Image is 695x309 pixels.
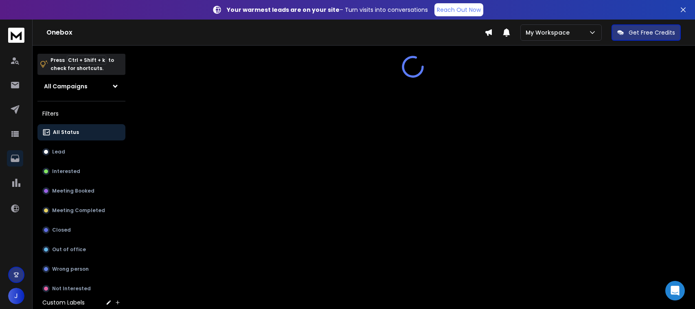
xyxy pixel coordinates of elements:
[437,6,481,14] p: Reach Out Now
[37,108,125,119] h3: Filters
[8,288,24,304] button: J
[8,28,24,43] img: logo
[52,246,86,253] p: Out of office
[50,56,114,72] p: Press to check for shortcuts.
[612,24,681,41] button: Get Free Credits
[67,55,106,65] span: Ctrl + Shift + k
[52,285,91,292] p: Not Interested
[37,261,125,277] button: Wrong person
[37,183,125,199] button: Meeting Booked
[665,281,685,300] div: Open Intercom Messenger
[52,188,94,194] p: Meeting Booked
[629,28,675,37] p: Get Free Credits
[52,266,89,272] p: Wrong person
[52,149,65,155] p: Lead
[44,82,88,90] h1: All Campaigns
[526,28,573,37] p: My Workspace
[434,3,483,16] a: Reach Out Now
[37,241,125,258] button: Out of office
[227,6,428,14] p: – Turn visits into conversations
[52,168,80,175] p: Interested
[37,281,125,297] button: Not Interested
[52,227,71,233] p: Closed
[37,124,125,140] button: All Status
[37,202,125,219] button: Meeting Completed
[37,163,125,180] button: Interested
[37,222,125,238] button: Closed
[37,144,125,160] button: Lead
[46,28,485,37] h1: Onebox
[42,298,85,307] h3: Custom Labels
[53,129,79,136] p: All Status
[227,6,340,14] strong: Your warmest leads are on your site
[52,207,105,214] p: Meeting Completed
[37,78,125,94] button: All Campaigns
